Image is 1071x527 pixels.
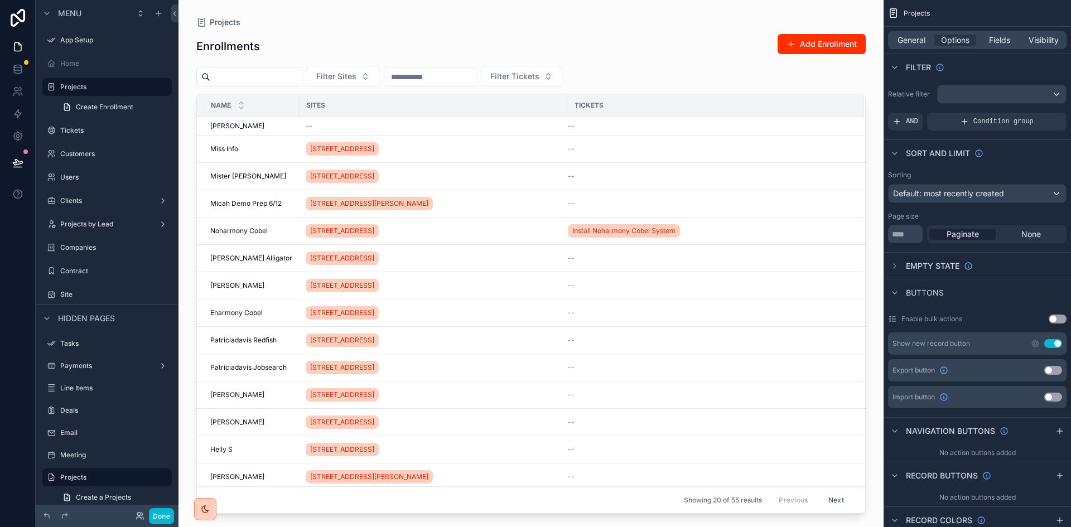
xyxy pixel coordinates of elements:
[60,290,170,299] label: Site
[888,212,919,221] label: Page size
[60,406,170,415] label: Deals
[893,339,970,348] div: Show new record button
[42,262,172,280] a: Contract
[60,59,170,68] label: Home
[60,267,170,275] label: Contract
[60,428,170,437] label: Email
[42,335,172,352] a: Tasks
[42,424,172,442] a: Email
[60,36,170,45] label: App Setup
[60,243,170,252] label: Companies
[898,35,925,46] span: General
[1021,229,1041,240] span: None
[906,62,931,73] span: Filter
[973,117,1034,126] span: Condition group
[60,83,165,91] label: Projects
[906,426,995,437] span: Navigation buttons
[58,313,115,324] span: Hidden pages
[42,286,172,303] a: Site
[211,101,231,110] span: Name
[42,379,172,397] a: Line Items
[42,468,172,486] a: Projects
[149,508,174,524] button: Done
[60,361,154,370] label: Payments
[60,384,170,393] label: Line Items
[42,168,172,186] a: Users
[60,220,154,229] label: Projects by Lead
[947,229,979,240] span: Paginate
[906,148,970,159] span: Sort And Limit
[884,489,1071,506] div: No action buttons added
[60,473,165,482] label: Projects
[42,78,172,96] a: Projects
[42,357,172,375] a: Payments
[684,496,762,505] span: Showing 20 of 55 results
[893,393,935,402] span: Import button
[1029,35,1059,46] span: Visibility
[888,171,911,180] label: Sorting
[941,35,969,46] span: Options
[60,196,154,205] label: Clients
[56,489,172,506] a: Create a Projects
[906,470,978,481] span: Record buttons
[42,55,172,72] a: Home
[60,126,170,135] label: Tickets
[76,493,131,502] span: Create a Projects
[575,101,604,110] span: Tickets
[42,122,172,139] a: Tickets
[893,188,1004,198] span: Default: most recently created
[42,145,172,163] a: Customers
[906,287,944,298] span: Buttons
[821,491,852,509] button: Next
[906,117,918,126] span: AND
[42,402,172,419] a: Deals
[306,101,325,110] span: Sites
[42,192,172,210] a: Clients
[42,215,172,233] a: Projects by Lead
[989,35,1010,46] span: Fields
[58,8,81,19] span: Menu
[60,339,170,348] label: Tasks
[60,451,170,460] label: Meeting
[893,366,935,375] span: Export button
[42,446,172,464] a: Meeting
[884,444,1071,462] div: No action buttons added
[42,239,172,257] a: Companies
[56,98,172,116] a: Create Enrollment
[904,9,930,18] span: Projects
[60,149,170,158] label: Customers
[888,184,1067,203] button: Default: most recently created
[60,173,170,182] label: Users
[42,31,172,49] a: App Setup
[888,90,933,99] label: Relative filter
[901,315,962,323] label: Enable bulk actions
[906,260,959,272] span: Empty state
[76,103,133,112] span: Create Enrollment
